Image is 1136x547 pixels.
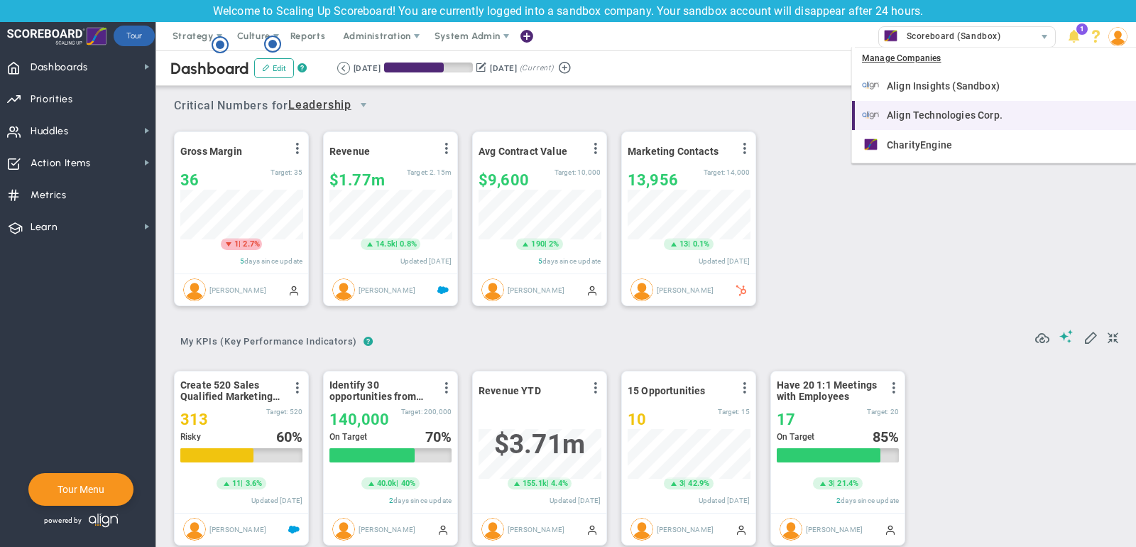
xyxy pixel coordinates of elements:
img: Katie Williams [481,278,504,301]
span: 15 Opportunities [628,385,706,396]
span: Reports [283,22,333,50]
span: 313 [180,411,208,428]
span: 155.1k [523,478,547,489]
span: Revenue [329,146,370,157]
span: Target: [555,168,576,176]
button: Edit [254,58,294,78]
span: Target: [266,408,288,416]
div: Manage Companies [852,47,1136,71]
span: [PERSON_NAME] [209,286,266,293]
span: Manually Updated [586,524,598,535]
span: 10,000 [577,168,601,176]
span: Updated [DATE] [251,497,302,504]
span: Critical Numbers for [174,93,379,119]
span: Target: [867,408,888,416]
img: 193898.Person.photo [1108,27,1127,46]
span: 5 [538,257,542,265]
span: 17 [777,411,795,428]
span: Action Items [31,148,91,178]
span: Salesforce Enabled<br ></span>Sandbox: Quarterly Leads and Opportunities [288,524,300,535]
li: Help & Frequently Asked Questions (FAQ) [1085,22,1107,50]
span: select [1034,27,1055,47]
span: Suggestions (AI Feature) [1059,330,1074,343]
div: Powered by Align [28,509,180,531]
span: Culture [237,31,271,41]
span: 0.1% [693,239,710,249]
span: Manually Updated [437,524,449,535]
span: Leadership [288,97,351,114]
span: Strategy [173,31,214,41]
span: [PERSON_NAME] [657,286,714,293]
span: days since update [244,257,302,265]
span: 140,000 [329,411,389,428]
button: My KPIs (Key Performance Indicators) [174,330,364,355]
span: Administration [343,31,410,41]
span: 1 [234,239,239,250]
span: Updated [DATE] [699,497,750,504]
span: | [545,239,547,249]
span: Salesforce Enabled<br ></span>Sandbox: Quarterly Revenue [437,284,449,296]
span: $3,707,282 [494,429,585,460]
span: 42.9% [688,479,709,488]
span: Manually Updated [736,524,747,535]
span: | [833,479,835,488]
img: Hannah Dogru [481,518,504,541]
span: 15 [741,408,750,416]
span: [PERSON_NAME] [359,525,415,533]
span: On Target [329,432,367,442]
span: 2% [549,239,559,249]
span: | [547,479,549,488]
span: My KPIs (Key Performance Indicators) [174,330,364,353]
span: Target: [407,168,428,176]
span: | [688,239,690,249]
div: [DATE] [354,62,381,75]
span: [PERSON_NAME] [508,286,564,293]
span: [PERSON_NAME] [508,525,564,533]
span: 3 [829,478,833,489]
span: 11 [232,478,241,489]
span: 200,000 [424,408,452,416]
span: Refresh Data [1035,329,1049,343]
button: Go to previous period [337,62,350,75]
button: Tour Menu [53,483,109,496]
span: 2 [836,497,841,504]
span: Manually Updated [586,284,598,296]
span: 520 [290,408,302,416]
img: Hannah Dogru [630,518,653,541]
span: Edit My KPIs [1083,330,1098,344]
span: days since update [393,497,452,504]
span: Priorities [31,85,73,114]
span: [PERSON_NAME] [806,525,863,533]
span: Gross Margin [180,146,242,157]
span: $9,600 [479,171,529,189]
span: 14,000 [726,168,750,176]
img: Hannah Dogru [332,518,355,541]
span: Marketing Contacts [628,146,719,157]
img: 10991.Company.photo [862,107,880,124]
span: Align Technologies Corp. [887,110,1003,120]
span: 13 [679,239,688,250]
span: 20 [890,408,899,416]
span: | [239,239,241,249]
img: 33245.Company.photo [862,77,880,94]
span: Target: [401,408,422,416]
img: Jane Wilson [630,278,653,301]
span: (Current) [520,62,554,75]
span: Learn [31,212,58,242]
span: System Admin [435,31,501,41]
div: % [873,429,900,445]
span: 13,956 [628,171,678,189]
span: Have 20 1:1 Meetings with Employees [777,379,880,402]
span: Updated [DATE] [699,257,750,265]
img: Tom Johnson [332,278,355,301]
span: Target: [271,168,292,176]
span: Scoreboard (Sandbox) [900,27,1001,45]
span: Dashboard [170,59,249,78]
span: | [396,479,398,488]
div: % [276,429,303,445]
span: Avg Contract Value [479,146,567,157]
span: 2.7% [243,239,260,249]
span: HubSpot Enabled [736,284,747,296]
span: days since update [841,497,899,504]
span: 36 [180,171,199,189]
